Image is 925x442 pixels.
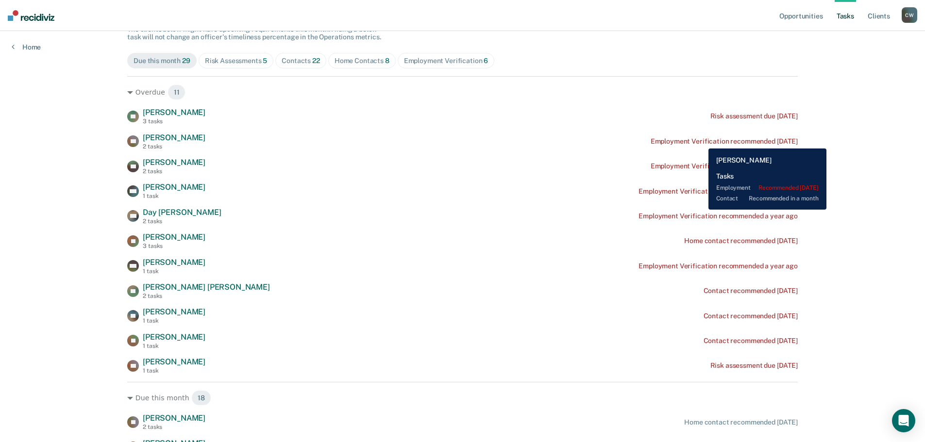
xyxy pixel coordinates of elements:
[704,337,798,345] div: Contact recommended [DATE]
[143,367,205,374] div: 1 task
[902,7,917,23] div: C W
[143,108,205,117] span: [PERSON_NAME]
[134,57,190,65] div: Due this month
[191,390,211,406] span: 18
[143,343,205,349] div: 1 task
[143,208,221,217] span: Day [PERSON_NAME]
[143,143,205,150] div: 2 tasks
[168,84,186,100] span: 11
[902,7,917,23] button: CW
[639,212,798,220] div: Employment Verification recommended a year ago
[651,137,798,146] div: Employment Verification recommended [DATE]
[182,57,190,65] span: 29
[704,287,798,295] div: Contact recommended [DATE]
[651,162,798,170] div: Employment Verification recommended [DATE]
[143,307,205,316] span: [PERSON_NAME]
[385,57,389,65] span: 8
[143,357,205,366] span: [PERSON_NAME]
[127,25,381,41] span: The clients below might have upcoming requirements this month. Hiding a below task will not chang...
[143,317,205,324] div: 1 task
[704,312,798,320] div: Contact recommended [DATE]
[143,193,205,199] div: 1 task
[335,57,389,65] div: Home Contacts
[892,409,915,432] div: Open Intercom Messenger
[404,57,488,65] div: Employment Verification
[684,418,798,426] div: Home contact recommended [DATE]
[143,282,270,292] span: [PERSON_NAME] [PERSON_NAME]
[8,10,54,21] img: Recidiviz
[143,332,205,342] span: [PERSON_NAME]
[639,187,798,196] div: Employment Verification recommended a year ago
[263,57,267,65] span: 5
[143,133,205,142] span: [PERSON_NAME]
[143,268,205,275] div: 1 task
[143,424,205,430] div: 2 tasks
[282,57,320,65] div: Contacts
[143,118,205,125] div: 3 tasks
[684,237,798,245] div: Home contact recommended [DATE]
[143,182,205,192] span: [PERSON_NAME]
[143,293,270,299] div: 2 tasks
[484,57,488,65] span: 6
[312,57,320,65] span: 22
[143,168,205,175] div: 2 tasks
[143,243,205,249] div: 3 tasks
[205,57,268,65] div: Risk Assessments
[710,361,798,370] div: Risk assessment due [DATE]
[143,218,221,225] div: 2 tasks
[12,43,41,51] a: Home
[143,232,205,242] span: [PERSON_NAME]
[710,112,798,120] div: Risk assessment due [DATE]
[127,84,798,100] div: Overdue 11
[143,158,205,167] span: [PERSON_NAME]
[143,258,205,267] span: [PERSON_NAME]
[143,413,205,423] span: [PERSON_NAME]
[639,262,798,270] div: Employment Verification recommended a year ago
[127,390,798,406] div: Due this month 18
